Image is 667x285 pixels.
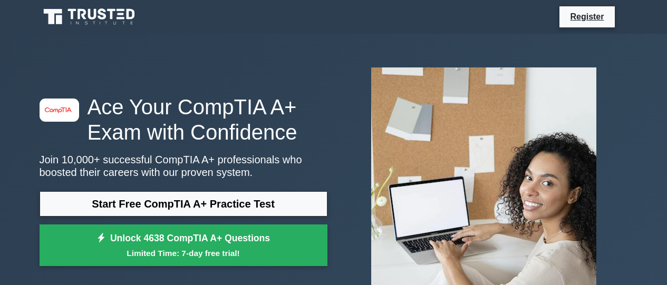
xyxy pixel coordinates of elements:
[53,247,314,259] small: Limited Time: 7-day free trial!
[40,94,327,145] h1: Ace Your CompTIA A+ Exam with Confidence
[564,10,610,23] a: Register
[40,153,327,179] p: Join 10,000+ successful CompTIA A+ professionals who boosted their careers with our proven system.
[40,191,327,217] a: Start Free CompTIA A+ Practice Test
[40,224,327,267] a: Unlock 4638 CompTIA A+ QuestionsLimited Time: 7-day free trial!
